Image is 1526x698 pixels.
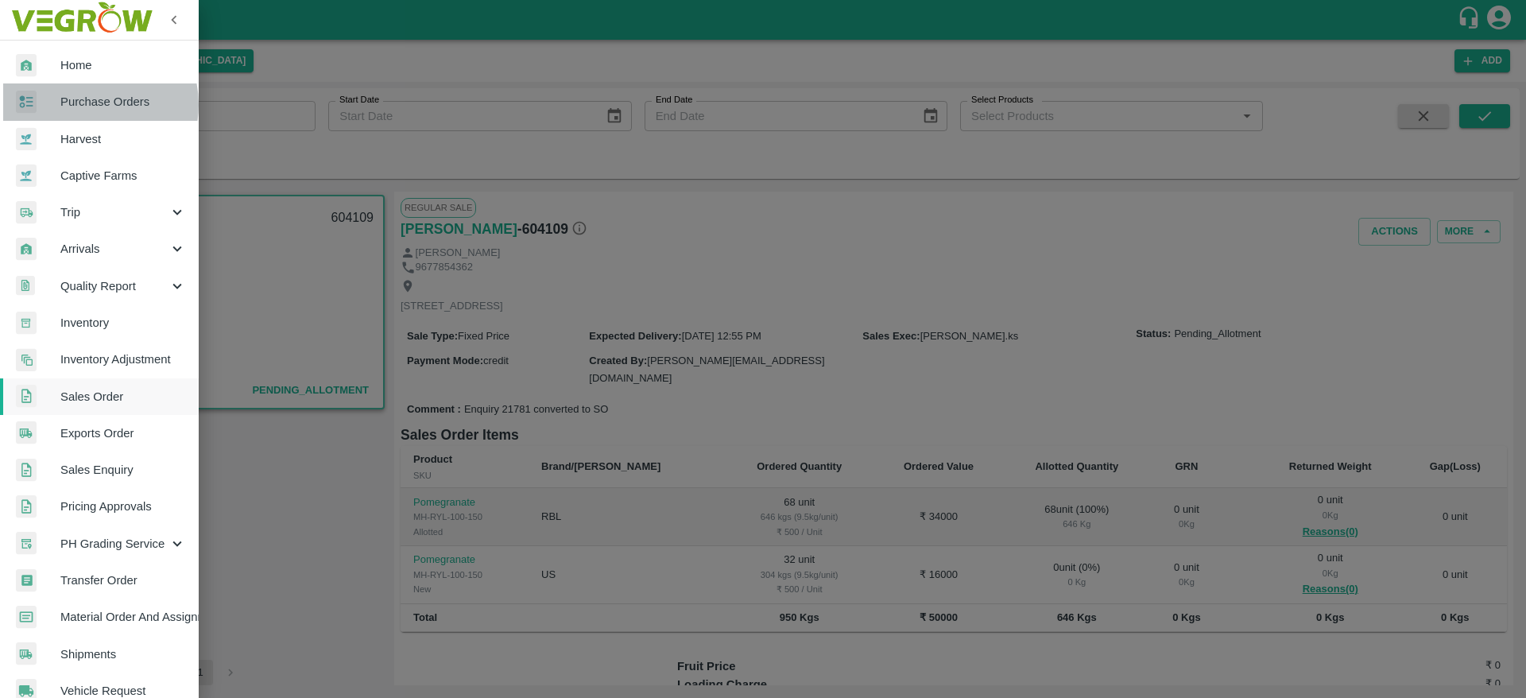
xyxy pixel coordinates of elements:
[60,130,186,148] span: Harvest
[16,238,37,261] img: whArrival
[60,56,186,74] span: Home
[60,93,186,111] span: Purchase Orders
[16,495,37,518] img: sales
[60,461,186,479] span: Sales Enquiry
[60,388,186,405] span: Sales Order
[16,569,37,592] img: whTransfer
[60,167,186,184] span: Captive Farms
[16,201,37,224] img: delivery
[60,240,168,258] span: Arrivals
[16,91,37,114] img: reciept
[60,314,186,332] span: Inventory
[16,642,37,665] img: shipments
[60,572,186,589] span: Transfer Order
[16,127,37,151] img: harvest
[16,385,37,408] img: sales
[60,351,186,368] span: Inventory Adjustment
[60,277,168,295] span: Quality Report
[60,498,186,515] span: Pricing Approvals
[60,204,168,221] span: Trip
[16,164,37,188] img: harvest
[60,535,168,553] span: PH Grading Service
[16,312,37,335] img: whInventory
[16,606,37,629] img: centralMaterial
[16,54,37,77] img: whArrival
[60,425,186,442] span: Exports Order
[16,276,35,296] img: qualityReport
[16,421,37,444] img: shipments
[16,459,37,482] img: sales
[16,348,37,371] img: inventory
[60,646,186,663] span: Shipments
[16,532,37,555] img: whTracker
[60,608,186,626] span: Material Order And Assignment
